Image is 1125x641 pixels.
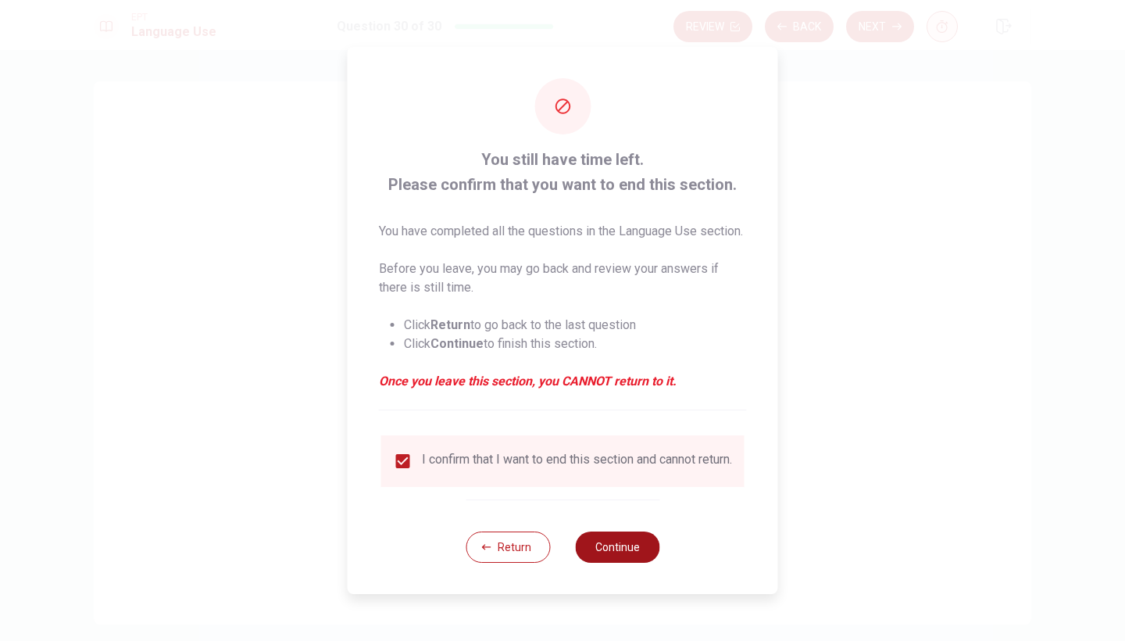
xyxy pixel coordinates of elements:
[430,336,484,351] strong: Continue
[422,452,732,471] div: I confirm that I want to end this section and cannot return.
[466,532,550,563] button: Return
[404,316,747,335] li: Click to go back to the last question
[430,317,470,332] strong: Return
[575,532,659,563] button: Continue
[379,260,747,297] p: Before you leave, you may go back and review your answers if there is still time.
[404,335,747,353] li: Click to finish this section.
[379,222,747,241] p: You have completed all the questions in the Language Use section.
[379,147,747,197] span: You still have time left. Please confirm that you want to end this section.
[379,372,747,391] em: Once you leave this section, you CANNOT return to it.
